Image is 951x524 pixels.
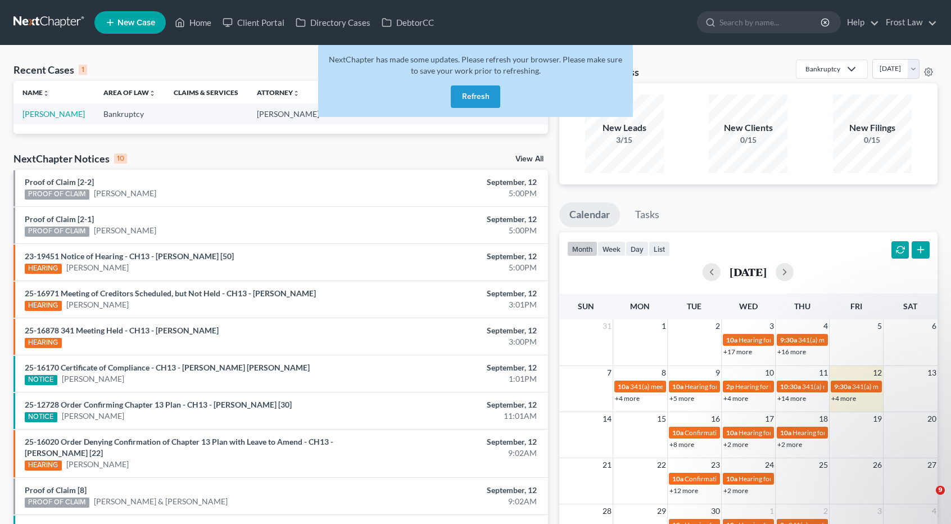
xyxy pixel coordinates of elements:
[25,460,62,471] div: HEARING
[165,81,248,103] th: Claims & Services
[25,177,94,187] a: Proof of Claim [2-2]
[515,155,544,163] a: View All
[66,262,129,273] a: [PERSON_NAME]
[931,319,938,333] span: 6
[685,382,772,391] span: Hearing for [PERSON_NAME]
[714,366,721,380] span: 9
[777,394,806,403] a: +14 more
[780,336,797,344] span: 9:30a
[764,412,775,426] span: 17
[578,301,594,311] span: Sun
[13,152,127,165] div: NextChapter Notices
[373,188,536,199] div: 5:00PM
[872,366,883,380] span: 12
[373,336,536,347] div: 3:00PM
[649,241,670,256] button: list
[25,288,316,298] a: 25-16971 Meeting of Creditors Scheduled, but Not Held - CH13 - [PERSON_NAME]
[714,319,721,333] span: 2
[626,241,649,256] button: day
[669,394,694,403] a: +5 more
[62,373,124,385] a: [PERSON_NAME]
[739,301,758,311] span: Wed
[114,153,127,164] div: 10
[25,326,219,335] a: 25-16878 341 Meeting Held - CH13 - [PERSON_NAME]
[25,363,310,372] a: 25-16170 Certificate of Compliance - CH13 - [PERSON_NAME] [PERSON_NAME]
[709,121,787,134] div: New Clients
[451,85,500,108] button: Refresh
[723,486,748,495] a: +2 more
[926,366,938,380] span: 13
[710,458,721,472] span: 23
[777,347,806,356] a: +16 more
[834,382,851,391] span: 9:30a
[25,485,87,495] a: Proof of Claim [8]
[739,336,826,344] span: Hearing for [PERSON_NAME]
[833,121,912,134] div: New Filings
[876,504,883,518] span: 3
[768,319,775,333] span: 3
[373,362,536,373] div: September, 12
[656,504,667,518] span: 29
[818,366,829,380] span: 11
[373,299,536,310] div: 3:01PM
[685,428,866,437] span: Confirmation hearing for [PERSON_NAME] [PERSON_NAME]
[656,412,667,426] span: 15
[687,301,701,311] span: Tue
[373,262,536,273] div: 5:00PM
[719,12,822,33] input: Search by name...
[94,496,228,507] a: [PERSON_NAME] & [PERSON_NAME]
[373,485,536,496] div: September, 12
[373,496,536,507] div: 9:02AM
[685,475,812,483] span: Confirmation hearing for [PERSON_NAME]
[601,504,613,518] span: 28
[709,134,787,146] div: 0/15
[630,301,650,311] span: Mon
[625,202,669,227] a: Tasks
[876,319,883,333] span: 5
[606,366,613,380] span: 7
[841,12,879,33] a: Help
[726,428,737,437] span: 10a
[373,288,536,299] div: September, 12
[735,382,823,391] span: Hearing for [PERSON_NAME]
[25,214,94,224] a: Proof of Claim [2-1]
[850,301,862,311] span: Fri
[25,227,89,237] div: PROOF OF CLAIM
[630,382,739,391] span: 341(a) meeting for [PERSON_NAME]
[94,103,165,124] td: Bankruptcy
[373,436,536,448] div: September, 12
[601,412,613,426] span: 14
[726,382,734,391] span: 2p
[103,88,156,97] a: Area of Lawunfold_more
[43,90,49,97] i: unfold_more
[723,440,748,449] a: +2 more
[373,214,536,225] div: September, 12
[217,12,290,33] a: Client Portal
[373,410,536,422] div: 11:01AM
[669,486,698,495] a: +12 more
[66,459,129,470] a: [PERSON_NAME]
[936,486,945,495] span: 9
[615,394,640,403] a: +4 more
[62,410,124,422] a: [PERSON_NAME]
[672,382,683,391] span: 10a
[805,64,840,74] div: Bankruptcy
[94,225,156,236] a: [PERSON_NAME]
[169,12,217,33] a: Home
[822,504,829,518] span: 2
[248,103,329,124] td: [PERSON_NAME]
[25,338,62,348] div: HEARING
[833,134,912,146] div: 0/15
[872,412,883,426] span: 19
[66,299,129,310] a: [PERSON_NAME]
[25,437,333,458] a: 25-16020 Order Denying Confirmation of Chapter 13 Plan with Leave to Amend - CH13 - [PERSON_NAME]...
[585,134,664,146] div: 3/15
[22,109,85,119] a: [PERSON_NAME]
[373,251,536,262] div: September, 12
[794,301,810,311] span: Thu
[373,399,536,410] div: September, 12
[567,241,597,256] button: month
[293,90,300,97] i: unfold_more
[559,202,620,227] a: Calendar
[373,448,536,459] div: 9:02AM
